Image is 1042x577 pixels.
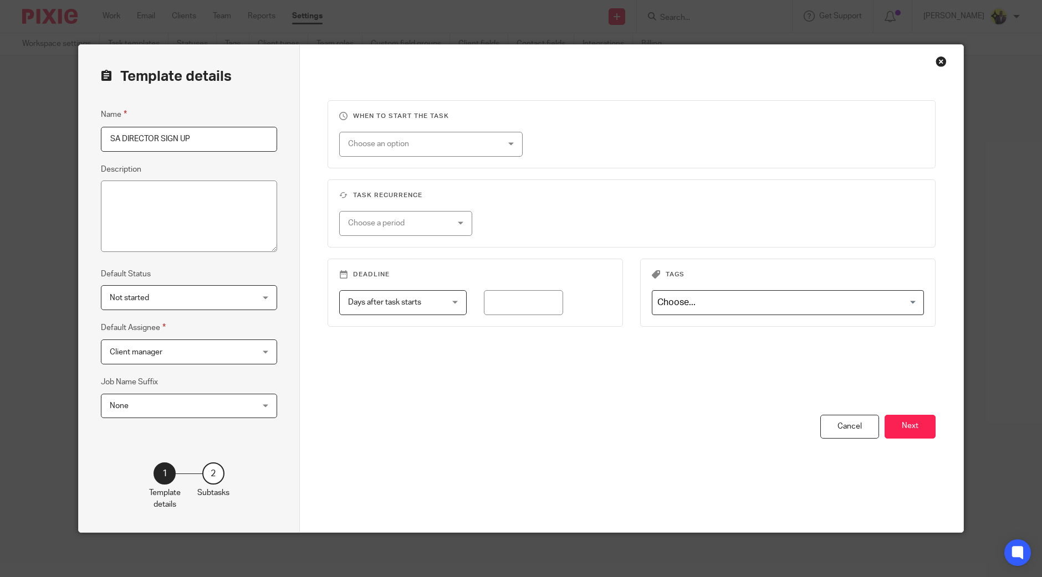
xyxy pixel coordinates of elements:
div: 2 [202,462,224,485]
span: None [110,402,129,410]
label: Job Name Suffix [101,377,158,388]
p: Subtasks [197,487,229,498]
button: Next [885,415,936,439]
label: Name [101,108,127,121]
span: Days after task starts [348,298,421,306]
div: Cancel [820,415,879,439]
p: Template details [149,487,181,510]
div: Close this dialog window [936,56,947,67]
span: Not started [110,294,149,302]
div: 1 [154,462,176,485]
h3: When to start the task [339,112,924,121]
h3: Tags [652,270,924,279]
h3: Task recurrence [339,191,924,200]
span: Client manager [110,348,162,356]
input: Search for option [653,293,917,312]
label: Description [101,164,141,175]
h3: Deadline [339,270,611,279]
h2: Template details [101,67,232,86]
div: Choose a period [348,212,447,235]
label: Default Assignee [101,321,166,334]
div: Search for option [652,290,924,315]
label: Default Status [101,269,151,280]
div: Choose an option [348,132,487,156]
